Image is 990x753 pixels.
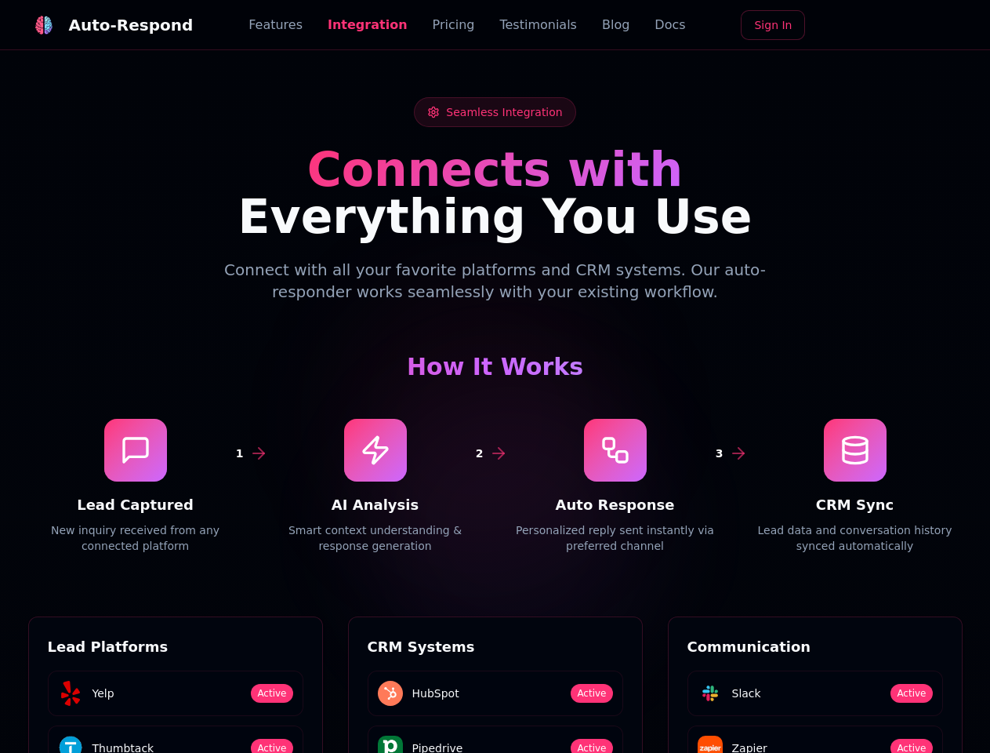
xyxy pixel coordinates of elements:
span: Slack [732,686,761,701]
a: Sign In [741,10,805,40]
a: Integration [328,16,408,35]
div: 3 [710,444,729,463]
a: Auto-Respond [28,9,194,41]
span: Connects with [307,142,684,197]
span: Yelp [92,686,114,701]
span: Active [890,684,932,703]
h3: CRM Systems [368,636,623,658]
a: Pricing [433,16,475,35]
img: HubSpot logo [378,681,403,706]
p: Personalized reply sent instantly via preferred channel [508,522,723,554]
div: 1 [230,444,249,463]
span: Seamless Integration [446,104,562,120]
h4: CRM Sync [748,494,963,516]
p: Smart context understanding & response generation [268,522,483,554]
a: Features [248,16,303,35]
a: Blog [602,16,629,35]
p: New inquiry received from any connected platform [28,522,243,554]
img: Slack logo [698,681,723,706]
img: Yelp logo [58,681,83,706]
span: HubSpot [412,686,459,701]
h3: Lead Platforms [48,636,303,658]
h4: Auto Response [508,494,723,516]
p: Lead data and conversation history synced automatically [748,522,963,554]
img: logo.svg [34,16,53,35]
span: Active [571,684,612,703]
a: Docs [655,16,685,35]
h4: Lead Captured [28,494,243,516]
h4: AI Analysis [268,494,483,516]
span: Active [251,684,292,703]
iframe: Sign in with Google Button [810,9,970,43]
span: Everything You Use [238,189,752,244]
h3: How It Works [28,353,963,381]
h3: Communication [687,636,943,658]
div: 2 [470,444,489,463]
p: Connect with all your favorite platforms and CRM systems. Our auto-responder works seamlessly wit... [194,259,796,303]
div: Auto-Respond [69,14,194,36]
a: Testimonials [499,16,577,35]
